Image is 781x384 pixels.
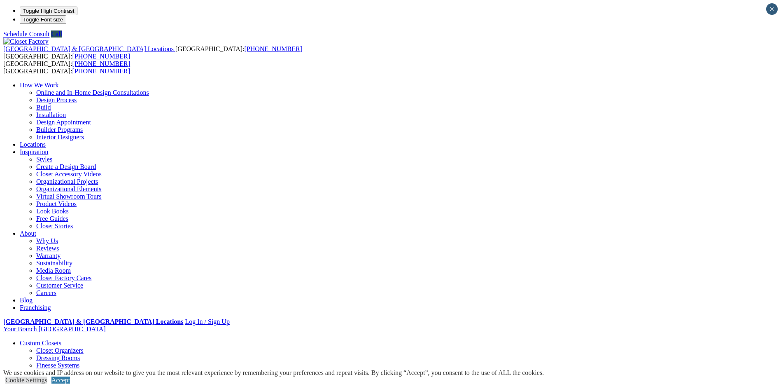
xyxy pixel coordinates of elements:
[3,325,106,332] a: Your Branch [GEOGRAPHIC_DATA]
[36,282,83,289] a: Customer Service
[38,325,105,332] span: [GEOGRAPHIC_DATA]
[36,354,80,361] a: Dressing Rooms
[36,208,69,215] a: Look Books
[36,237,58,244] a: Why Us
[36,274,91,281] a: Closet Factory Cares
[36,119,91,126] a: Design Appointment
[20,230,36,237] a: About
[72,68,130,75] a: [PHONE_NUMBER]
[36,89,149,96] a: Online and In-Home Design Consultations
[3,45,174,52] span: [GEOGRAPHIC_DATA] & [GEOGRAPHIC_DATA] Locations
[20,82,59,89] a: How We Work
[36,171,102,178] a: Closet Accessory Videos
[51,30,62,37] a: Call
[36,111,66,118] a: Installation
[72,60,130,67] a: [PHONE_NUMBER]
[3,45,302,60] span: [GEOGRAPHIC_DATA]: [GEOGRAPHIC_DATA]:
[20,148,48,155] a: Inspiration
[20,340,61,347] a: Custom Closets
[36,193,102,200] a: Virtual Showroom Tours
[3,38,49,45] img: Closet Factory
[3,60,130,75] span: [GEOGRAPHIC_DATA]: [GEOGRAPHIC_DATA]:
[3,369,544,377] div: We use cookies and IP address on our website to give you the most relevant experience by remember...
[23,16,63,23] span: Toggle Font size
[185,318,229,325] a: Log In / Sign Up
[36,222,73,229] a: Closet Stories
[36,133,84,140] a: Interior Designers
[36,156,52,163] a: Styles
[36,260,72,267] a: Sustainability
[3,30,49,37] a: Schedule Consult
[36,347,84,354] a: Closet Organizers
[36,252,61,259] a: Warranty
[3,325,37,332] span: Your Branch
[20,15,66,24] button: Toggle Font size
[36,163,96,170] a: Create a Design Board
[51,377,70,384] a: Accept
[20,141,46,148] a: Locations
[36,362,79,369] a: Finesse Systems
[36,178,98,185] a: Organizational Projects
[20,297,33,304] a: Blog
[20,7,77,15] button: Toggle High Contrast
[36,104,51,111] a: Build
[3,318,183,325] a: [GEOGRAPHIC_DATA] & [GEOGRAPHIC_DATA] Locations
[36,200,77,207] a: Product Videos
[244,45,302,52] a: [PHONE_NUMBER]
[766,3,778,15] button: Close
[36,245,59,252] a: Reviews
[36,289,56,296] a: Careers
[72,53,130,60] a: [PHONE_NUMBER]
[36,267,71,274] a: Media Room
[36,215,68,222] a: Free Guides
[36,96,77,103] a: Design Process
[20,304,51,311] a: Franchising
[5,377,47,384] a: Cookie Settings
[36,126,83,133] a: Builder Programs
[3,45,175,52] a: [GEOGRAPHIC_DATA] & [GEOGRAPHIC_DATA] Locations
[23,8,74,14] span: Toggle High Contrast
[36,185,101,192] a: Organizational Elements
